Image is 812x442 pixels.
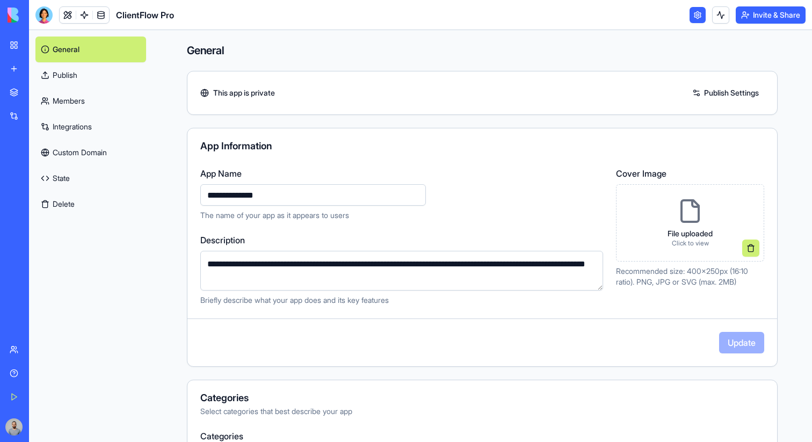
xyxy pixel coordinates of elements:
p: Recommended size: 400x250px (16:10 ratio). PNG, JPG or SVG (max. 2MB) [616,266,764,287]
a: Integrations [35,114,146,140]
img: image_123650291_bsq8ao.jpg [5,418,23,436]
label: App Name [200,167,603,180]
p: The name of your app as it appears to users [200,210,603,221]
a: Publish Settings [687,84,764,102]
a: State [35,165,146,191]
div: File uploadedClick to view [616,184,764,262]
a: Custom Domain [35,140,146,165]
a: Publish [35,62,146,88]
label: Description [200,234,603,247]
span: This app is private [213,88,275,98]
p: Click to view [668,239,713,248]
p: File uploaded [668,228,713,239]
div: Categories [200,393,764,403]
div: Select categories that best describe your app [200,406,764,417]
label: Cover Image [616,167,764,180]
img: logo [8,8,74,23]
a: General [35,37,146,62]
span: ClientFlow Pro [116,9,174,21]
button: Invite & Share [736,6,806,24]
div: App Information [200,141,764,151]
a: Members [35,88,146,114]
h4: General [187,43,778,58]
button: Delete [35,191,146,217]
p: Briefly describe what your app does and its key features [200,295,603,306]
